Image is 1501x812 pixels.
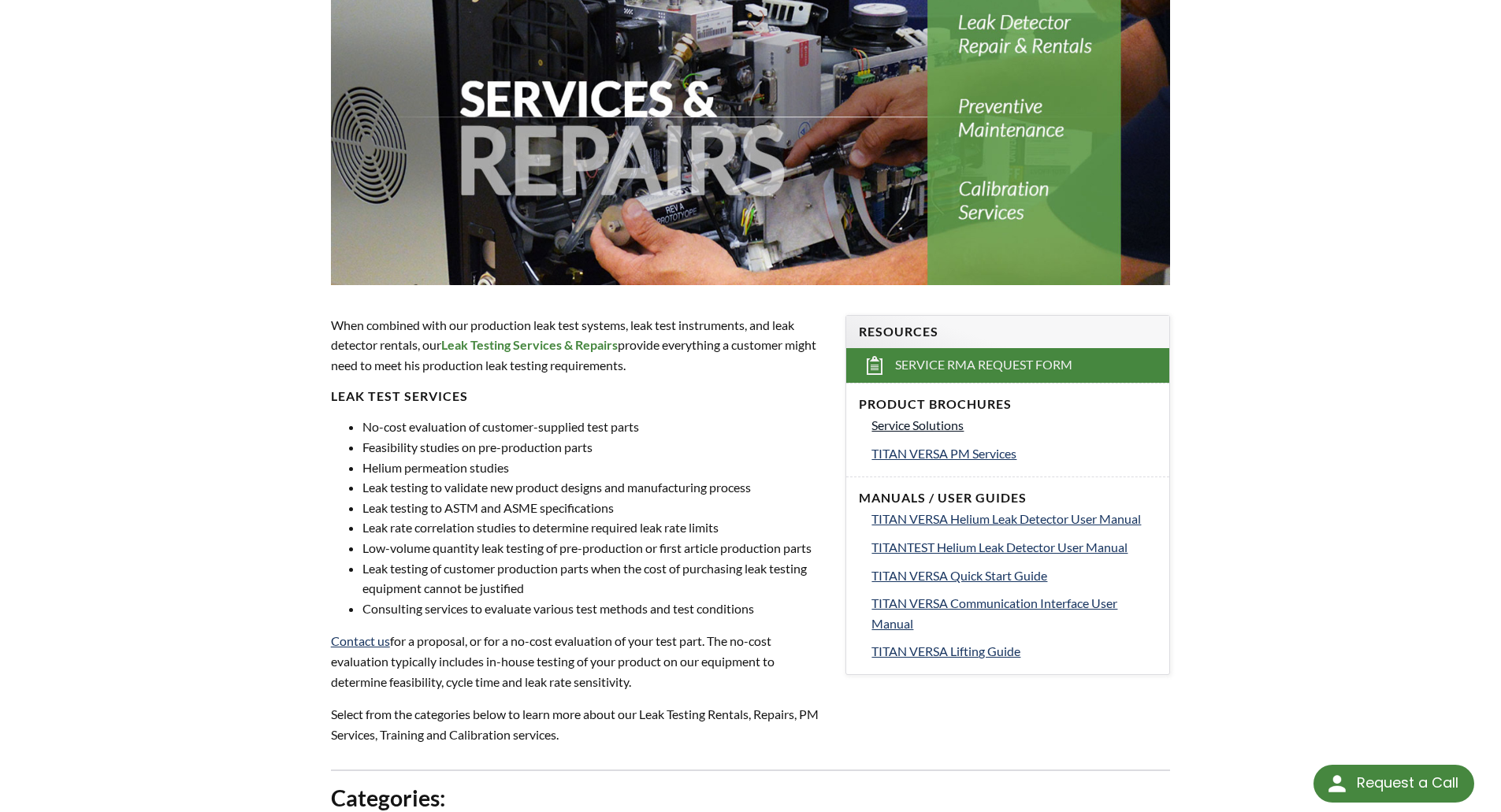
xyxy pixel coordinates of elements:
h4: Resources [859,324,1157,340]
a: Service Solutions [871,415,1157,436]
p: Select from the categories below to learn more about our Leak Testing Rentals, Repairs, PM Servic... [331,704,827,744]
li: Consulting services to evaluate various test methods and test conditions [362,599,827,619]
a: TITAN VERSA Lifting Guide [871,641,1157,662]
span: TITAN VERSA PM Services [871,446,1016,461]
a: TITAN VERSA Communication Interface User Manual [871,593,1157,633]
a: TITAN VERSA PM Services [871,443,1157,464]
p: When combined with our production leak test systems, leak test instruments, and leak detector ren... [331,315,827,376]
li: Leak testing to ASTM and ASME specifications [362,498,827,518]
h4: Product Brochures [859,396,1157,413]
span: TITANTEST Helium Leak Detector User Manual [871,539,1128,554]
h4: Manuals / User Guides [859,490,1157,506]
span: TITAN VERSA Communication Interface User Manual [871,595,1117,631]
span: Service Solutions [871,417,964,432]
a: TITAN VERSA Helium Leak Detector User Manual [871,509,1157,529]
strong: Leak Testing Services & Repairs [441,337,618,352]
div: Request a Call [1357,765,1458,801]
a: Service RMA Request Form [846,348,1169,383]
a: TITAN VERSA Quick Start Guide [871,565,1157,586]
li: Low-volume quantity leak testing of pre-production or first article production parts [362,538,827,558]
div: Request a Call [1313,765,1474,803]
li: Leak testing of customer production parts when the cost of purchasing leak testing equipment cann... [362,558,827,599]
h4: Leak Test Services [331,388,827,405]
p: for a proposal, or for a no-cost evaluation of your test part. The no-cost evaluation typically i... [331,631,827,691]
a: TITANTEST Helium Leak Detector User Manual [871,537,1157,558]
a: Contact us [331,633,390,648]
li: No-cost evaluation of customer-supplied test parts [362,417,827,437]
span: TITAN VERSA Helium Leak Detector User Manual [871,511,1141,526]
li: Leak testing to validate new product designs and manufacturing process [362,477,827,498]
li: Helium permeation studies [362,458,827,478]
span: TITAN VERSA Lifting Guide [871,643,1020,658]
span: TITAN VERSA Quick Start Guide [871,568,1047,583]
li: Feasibility studies on pre-production parts [362,437,827,458]
span: Service RMA Request Form [895,357,1072,373]
li: Leak rate correlation studies to determine required leak rate limits [362,517,827,538]
img: round button [1325,771,1350,796]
